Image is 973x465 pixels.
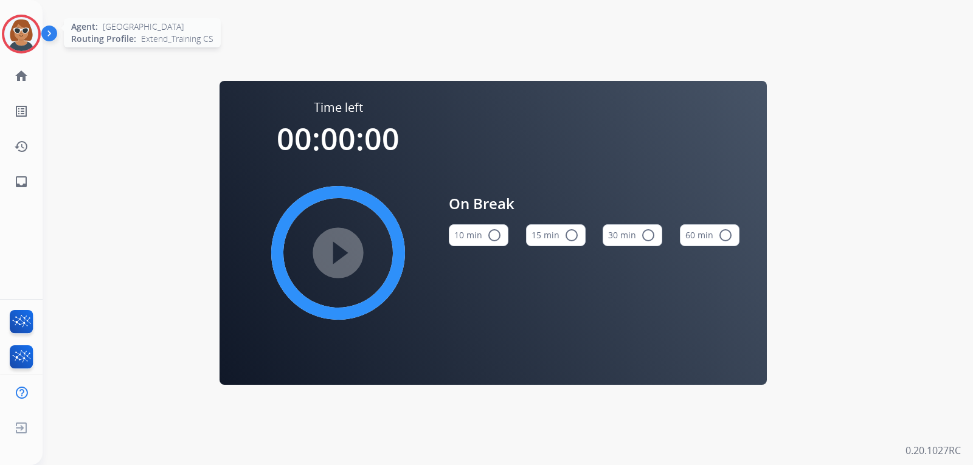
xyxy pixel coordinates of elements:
span: Agent: [71,21,98,33]
mat-icon: radio_button_unchecked [641,228,656,243]
span: [GEOGRAPHIC_DATA] [103,21,184,33]
button: 60 min [680,224,739,246]
span: Routing Profile: [71,33,136,45]
mat-icon: history [14,139,29,154]
mat-icon: list_alt [14,104,29,119]
button: 10 min [449,224,508,246]
mat-icon: radio_button_unchecked [718,228,733,243]
mat-icon: inbox [14,174,29,189]
button: 15 min [526,224,586,246]
p: 0.20.1027RC [905,443,961,458]
span: On Break [449,193,739,215]
mat-icon: radio_button_unchecked [487,228,502,243]
span: Extend_Training CS [141,33,213,45]
mat-icon: radio_button_unchecked [564,228,579,243]
button: 30 min [603,224,662,246]
mat-icon: home [14,69,29,83]
span: Time left [314,99,363,116]
img: avatar [4,17,38,51]
span: 00:00:00 [277,118,400,159]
